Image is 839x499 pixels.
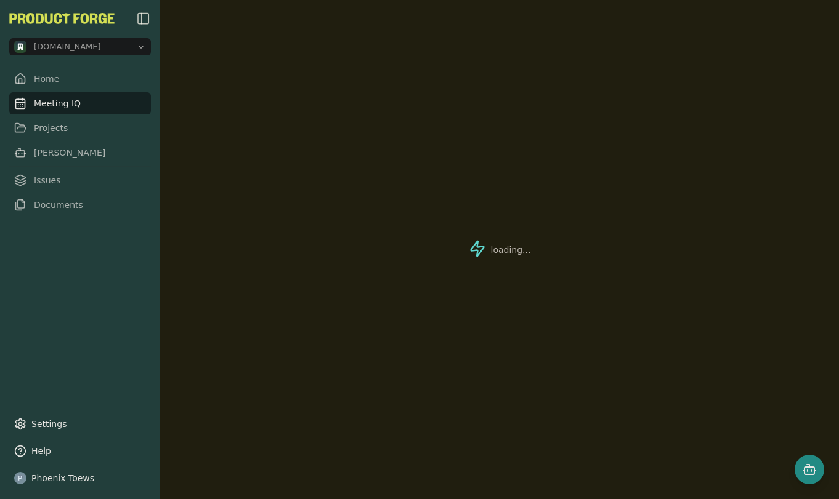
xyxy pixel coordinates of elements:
[9,68,151,90] a: Home
[9,92,151,114] a: Meeting IQ
[14,472,26,484] img: profile
[9,440,151,462] button: Help
[34,41,101,52] span: methodic.work
[136,11,151,26] img: sidebar
[9,13,115,24] img: Product Forge
[9,413,151,435] a: Settings
[9,38,151,55] button: Open organization switcher
[9,117,151,139] a: Projects
[9,194,151,216] a: Documents
[9,13,115,24] button: PF-Logo
[9,467,151,489] button: Phoenix Toews
[9,169,151,191] a: Issues
[795,455,824,484] button: Open chat
[136,11,151,26] button: Close Sidebar
[491,244,531,256] p: loading...
[14,41,26,53] img: methodic.work
[9,142,151,164] a: [PERSON_NAME]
